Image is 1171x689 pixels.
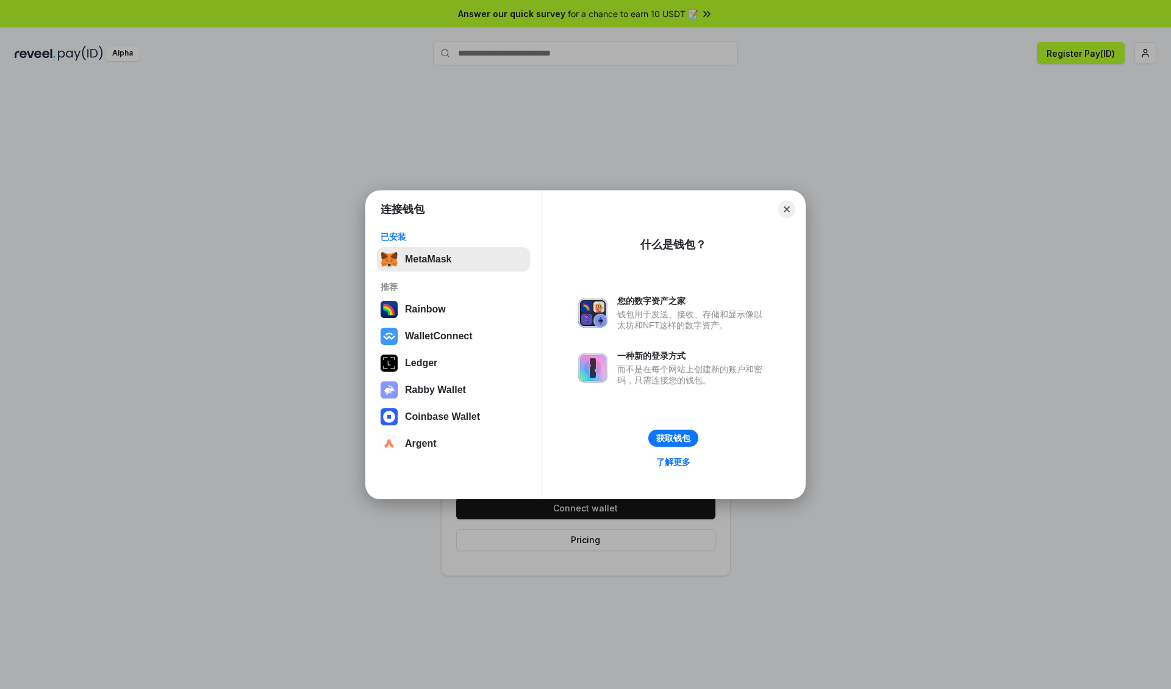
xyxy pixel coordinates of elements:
[405,358,437,369] div: Ledger
[381,251,398,268] img: svg+xml,%3Csvg%20fill%3D%22none%22%20height%3D%2233%22%20viewBox%3D%220%200%2035%2033%22%20width%...
[648,430,698,447] button: 获取钱包
[617,295,768,306] div: 您的数字资产之家
[381,328,398,345] img: svg+xml,%3Csvg%20width%3D%2228%22%20height%3D%2228%22%20viewBox%3D%220%200%2028%2028%22%20fill%3D...
[778,201,795,218] button: Close
[617,309,768,331] div: 钱包用于发送、接收、存储和显示像以太坊和NFT这样的数字资产。
[381,281,526,292] div: 推荐
[405,384,466,395] div: Rabby Wallet
[377,431,530,456] button: Argent
[405,331,473,342] div: WalletConnect
[377,324,530,348] button: WalletConnect
[377,378,530,402] button: Rabby Wallet
[381,202,424,217] h1: 连接钱包
[381,408,398,425] img: svg+xml,%3Csvg%20width%3D%2228%22%20height%3D%2228%22%20viewBox%3D%220%200%2028%2028%22%20fill%3D...
[656,456,690,467] div: 了解更多
[640,237,706,252] div: 什么是钱包？
[381,435,398,452] img: svg+xml,%3Csvg%20width%3D%2228%22%20height%3D%2228%22%20viewBox%3D%220%200%2028%2028%22%20fill%3D...
[381,231,526,242] div: 已安装
[405,438,437,449] div: Argent
[649,454,698,470] a: 了解更多
[617,364,768,386] div: 而不是在每个网站上创建新的账户和密码，只需连接您的钱包。
[656,433,690,444] div: 获取钱包
[377,297,530,322] button: Rainbow
[405,254,451,265] div: MetaMask
[377,351,530,375] button: Ledger
[381,355,398,372] img: svg+xml,%3Csvg%20xmlns%3D%22http%3A%2F%2Fwww.w3.org%2F2000%2Fsvg%22%20width%3D%2228%22%20height%3...
[405,304,446,315] div: Rainbow
[578,353,607,383] img: svg+xml,%3Csvg%20xmlns%3D%22http%3A%2F%2Fwww.w3.org%2F2000%2Fsvg%22%20fill%3D%22none%22%20viewBox...
[578,298,607,328] img: svg+xml,%3Csvg%20xmlns%3D%22http%3A%2F%2Fwww.w3.org%2F2000%2Fsvg%22%20fill%3D%22none%22%20viewBox...
[377,405,530,429] button: Coinbase Wallet
[381,381,398,399] img: svg+xml,%3Csvg%20xmlns%3D%22http%3A%2F%2Fwww.w3.org%2F2000%2Fsvg%22%20fill%3D%22none%22%20viewBox...
[617,350,768,361] div: 一种新的登录方式
[381,301,398,318] img: svg+xml,%3Csvg%20width%3D%22120%22%20height%3D%22120%22%20viewBox%3D%220%200%20120%20120%22%20fil...
[377,247,530,272] button: MetaMask
[405,411,480,422] div: Coinbase Wallet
